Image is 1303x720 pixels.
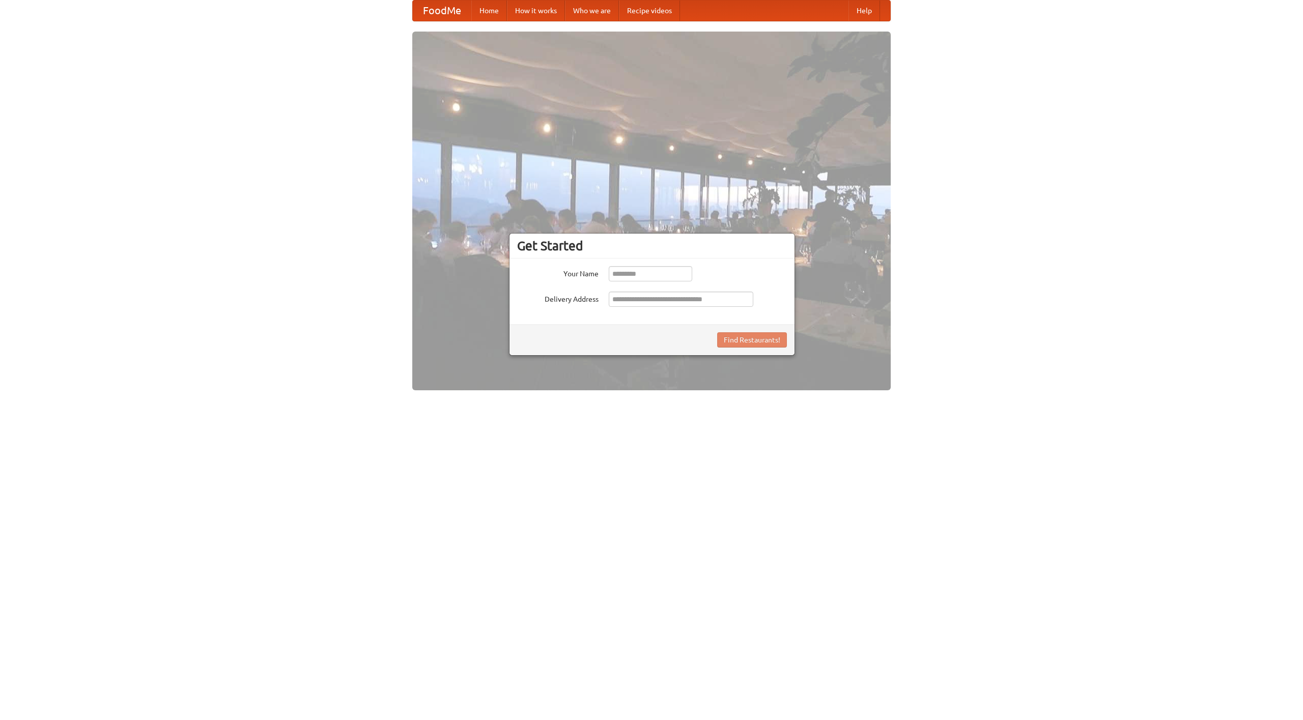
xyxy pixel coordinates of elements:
a: Help [848,1,880,21]
label: Delivery Address [517,292,599,304]
h3: Get Started [517,238,787,253]
a: Who we are [565,1,619,21]
button: Find Restaurants! [717,332,787,348]
label: Your Name [517,266,599,279]
a: FoodMe [413,1,471,21]
a: Recipe videos [619,1,680,21]
a: Home [471,1,507,21]
a: How it works [507,1,565,21]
